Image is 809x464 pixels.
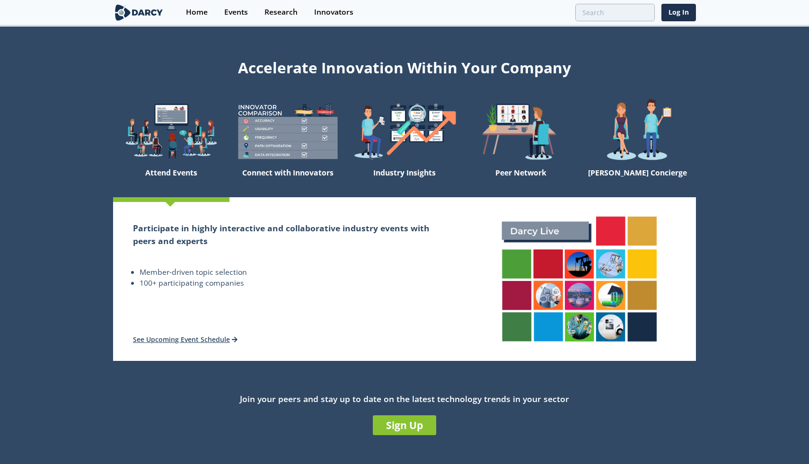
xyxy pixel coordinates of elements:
[133,335,237,344] a: See Upcoming Event Schedule
[661,4,696,21] a: Log In
[229,98,346,164] img: welcome-compare-1b687586299da8f117b7ac84fd957760.png
[113,4,165,21] img: logo-wide.svg
[346,164,463,197] div: Industry Insights
[346,98,463,164] img: welcome-find-a12191a34a96034fcac36f4ff4d37733.png
[113,53,696,79] div: Accelerate Innovation Within Your Company
[113,164,229,197] div: Attend Events
[492,207,667,352] img: attend-events-831e21027d8dfeae142a4bc70e306247.png
[580,164,696,197] div: [PERSON_NAME] Concierge
[140,267,443,278] li: Member-driven topic selection
[463,98,579,164] img: welcome-attend-b816887fc24c32c29d1763c6e0ddb6e6.png
[186,9,208,16] div: Home
[373,415,436,435] a: Sign Up
[575,4,655,21] input: Advanced Search
[140,278,443,289] li: 100+ participating companies
[314,9,353,16] div: Innovators
[113,98,229,164] img: welcome-explore-560578ff38cea7c86bcfe544b5e45342.png
[463,164,579,197] div: Peer Network
[580,98,696,164] img: welcome-concierge-wide-20dccca83e9cbdbb601deee24fb8df72.png
[264,9,298,16] div: Research
[229,164,346,197] div: Connect with Innovators
[133,222,443,247] h2: Participate in highly interactive and collaborative industry events with peers and experts
[224,9,248,16] div: Events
